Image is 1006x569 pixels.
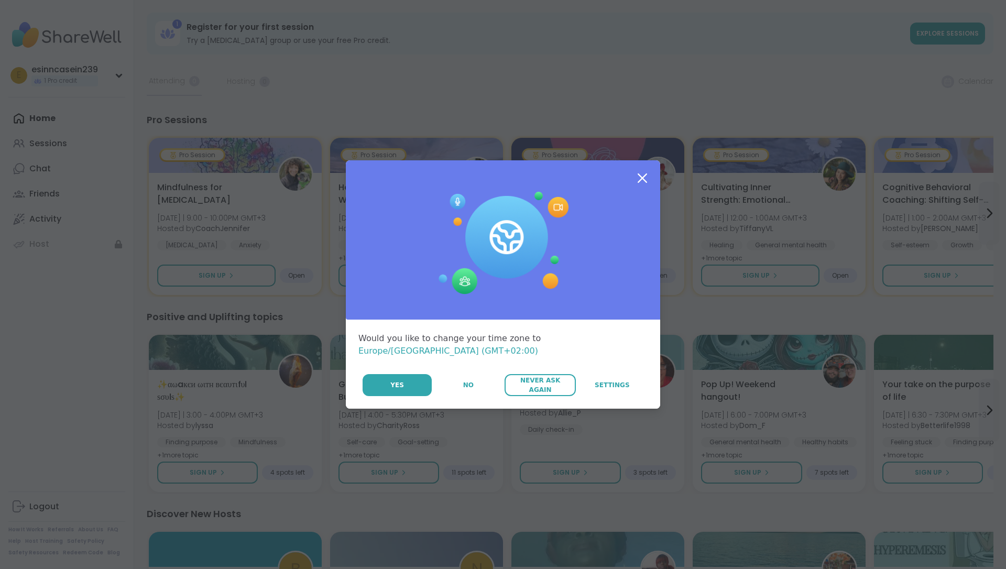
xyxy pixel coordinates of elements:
[577,374,648,396] a: Settings
[390,380,404,390] span: Yes
[358,346,538,356] span: Europe/[GEOGRAPHIC_DATA] (GMT+02:00)
[433,374,504,396] button: No
[595,380,630,390] span: Settings
[510,376,570,395] span: Never Ask Again
[438,192,568,294] img: Session Experience
[358,332,648,357] div: Would you like to change your time zone to
[505,374,575,396] button: Never Ask Again
[463,380,474,390] span: No
[363,374,432,396] button: Yes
